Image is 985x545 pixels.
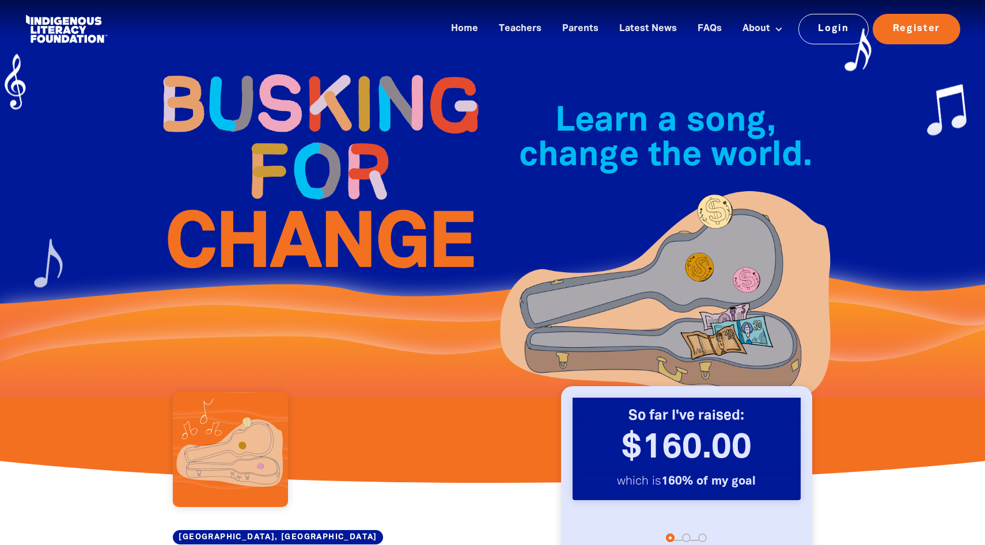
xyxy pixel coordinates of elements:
[444,20,485,39] a: Home
[622,433,752,464] span: $160.00
[691,20,729,39] a: FAQs
[661,476,756,487] strong: 160% of my goal
[519,106,812,172] span: Learn a song, change the world.
[173,530,383,544] a: [GEOGRAPHIC_DATA], [GEOGRAPHIC_DATA]
[492,20,548,39] a: Teachers
[736,20,790,39] a: About
[666,533,675,542] button: Navigate to step 1 of 3 to enter your donation amount
[555,20,605,39] a: Parents
[628,410,744,422] strong: So far I've raised:
[612,20,684,39] a: Latest News
[682,533,691,542] button: Navigate to step 2 of 3 to enter your details
[798,14,869,44] a: Login
[698,533,707,542] button: Navigate to step 3 of 3 to enter your payment details
[573,475,801,500] p: which is
[873,14,960,44] a: Register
